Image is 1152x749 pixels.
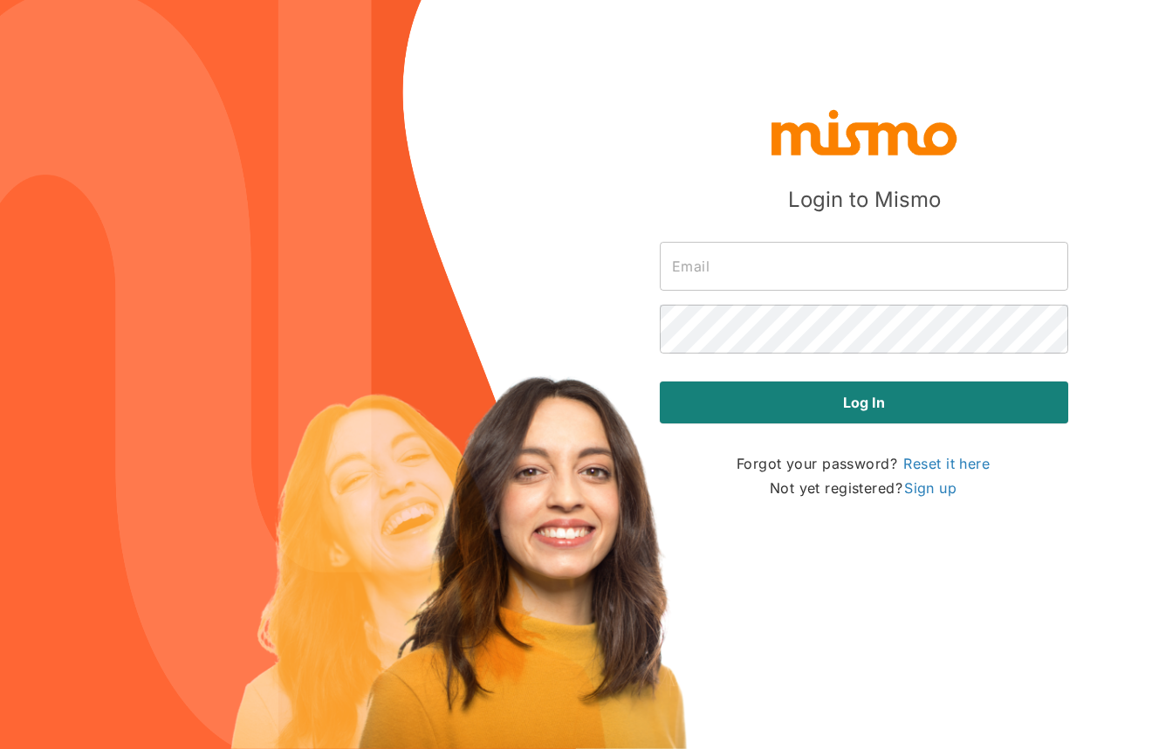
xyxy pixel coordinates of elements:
a: Reset it here [902,453,991,474]
input: Email [660,242,1068,291]
p: Forgot your password? [737,451,991,476]
p: Not yet registered? [770,476,958,500]
button: Log in [660,381,1068,423]
a: Sign up [902,478,958,498]
img: logo [768,106,960,158]
h5: Login to Mismo [788,186,941,214]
